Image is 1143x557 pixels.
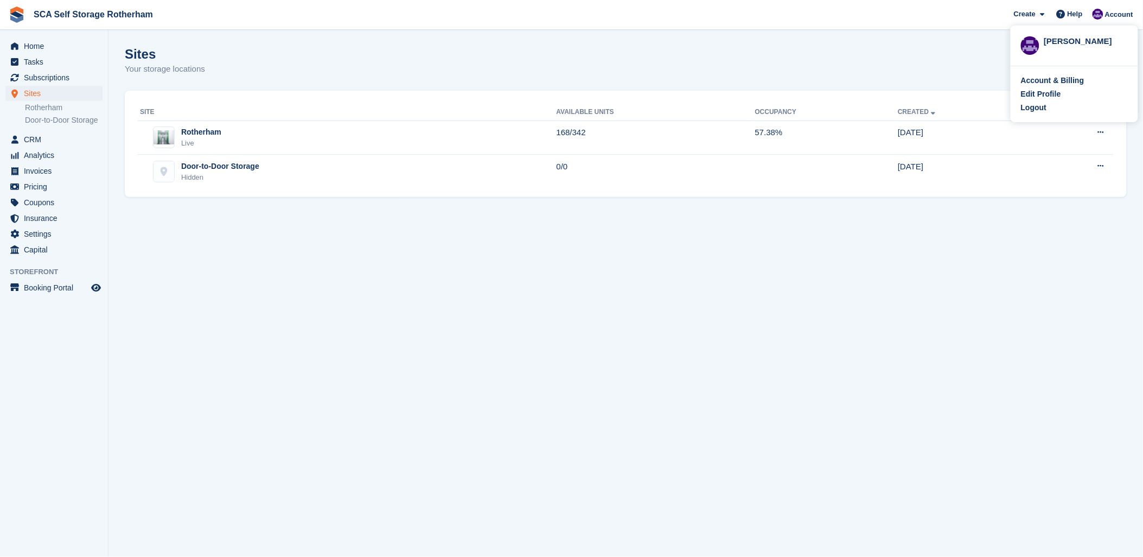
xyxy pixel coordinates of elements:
[24,54,89,69] span: Tasks
[181,161,259,172] div: Door-to-Door Storage
[557,155,755,188] td: 0/0
[898,121,1035,155] td: [DATE]
[5,280,103,295] a: menu
[1093,9,1103,20] img: Kelly Neesham
[24,148,89,163] span: Analytics
[755,104,898,121] th: Occupancy
[557,104,755,121] th: Available Units
[1021,75,1084,86] div: Account & Billing
[5,70,103,85] a: menu
[5,148,103,163] a: menu
[1021,88,1128,100] a: Edit Profile
[25,115,103,125] a: Door-to-Door Storage
[1021,88,1061,100] div: Edit Profile
[24,226,89,242] span: Settings
[24,195,89,210] span: Coupons
[24,163,89,179] span: Invoices
[1014,9,1036,20] span: Create
[10,267,108,277] span: Storefront
[9,7,25,23] img: stora-icon-8386f47178a22dfd0bd8f6a31ec36ba5ce8667c1dd55bd0f319d3a0aa187defe.svg
[138,104,557,121] th: Site
[125,47,205,61] h1: Sites
[898,155,1035,188] td: [DATE]
[1021,102,1046,113] div: Logout
[181,138,221,149] div: Live
[5,195,103,210] a: menu
[898,108,937,116] a: Created
[24,86,89,101] span: Sites
[1021,102,1128,113] a: Logout
[24,132,89,147] span: CRM
[5,163,103,179] a: menu
[1021,36,1039,55] img: Kelly Neesham
[557,121,755,155] td: 168/342
[1105,9,1133,20] span: Account
[181,126,221,138] div: Rotherham
[125,63,205,75] p: Your storage locations
[24,280,89,295] span: Booking Portal
[181,172,259,183] div: Hidden
[5,211,103,226] a: menu
[24,39,89,54] span: Home
[29,5,157,23] a: SCA Self Storage Rotherham
[5,179,103,194] a: menu
[5,242,103,257] a: menu
[755,121,898,155] td: 57.38%
[25,103,103,113] a: Rotherham
[5,86,103,101] a: menu
[1068,9,1083,20] span: Help
[154,130,174,144] img: Image of Rotherham site
[5,132,103,147] a: menu
[154,161,174,182] img: Door-to-Door Storage site image placeholder
[24,70,89,85] span: Subscriptions
[24,179,89,194] span: Pricing
[5,226,103,242] a: menu
[5,54,103,69] a: menu
[1044,35,1128,45] div: [PERSON_NAME]
[24,211,89,226] span: Insurance
[5,39,103,54] a: menu
[24,242,89,257] span: Capital
[90,281,103,294] a: Preview store
[1021,75,1128,86] a: Account & Billing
